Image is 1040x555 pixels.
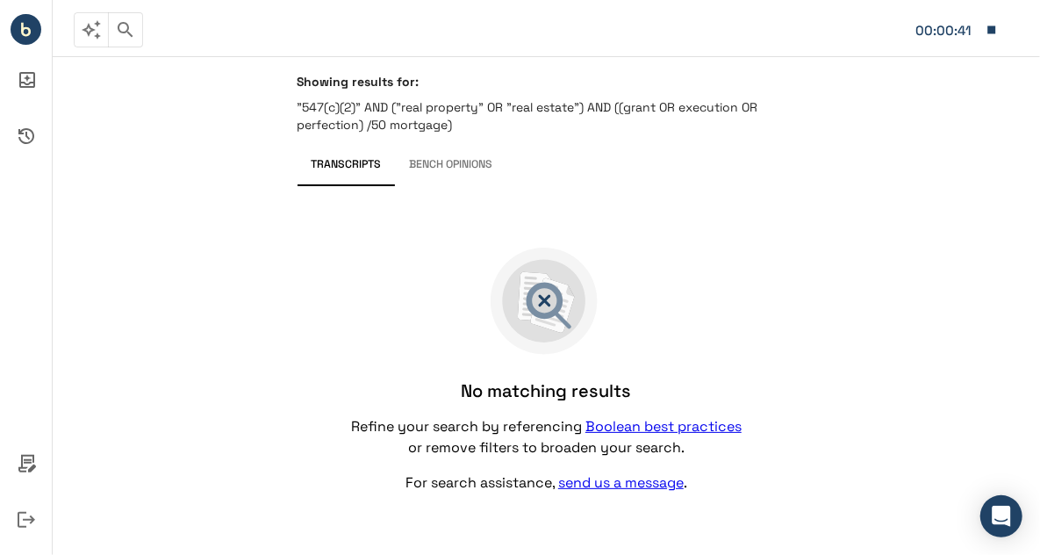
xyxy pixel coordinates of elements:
h6: No matching results [462,379,632,402]
p: Refine your search by referencing or remove filters to broaden your search. [349,416,744,458]
a: Boolean best practices [585,417,742,436]
p: For search assistance, . [405,472,687,494]
h6: Showing results for: [298,74,796,90]
div: Open Intercom Messenger [980,495,1022,537]
button: Matter: 107868:0001 [907,11,1007,48]
button: Bench Opinions [396,144,507,186]
a: send us a message [558,473,684,492]
p: "547(c)(2)" AND ("real property" OR "real estate") AND ((grant OR execution OR perfection) /50 mo... [298,98,796,133]
button: Transcripts [298,144,396,186]
div: Matter: 107868:0001 [915,19,977,42]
